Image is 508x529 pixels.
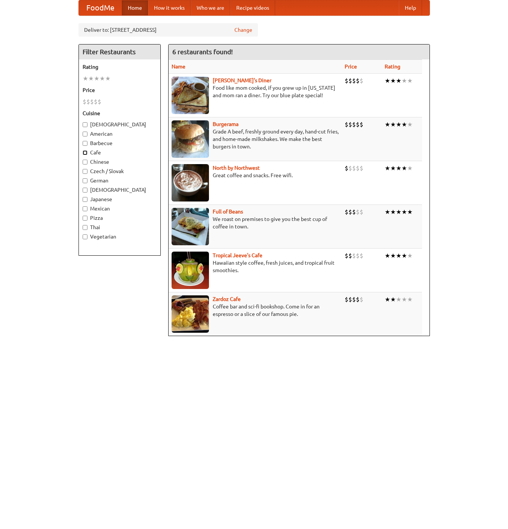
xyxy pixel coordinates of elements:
[122,0,148,15] a: Home
[345,252,348,260] li: $
[83,186,157,194] label: [DEMOGRAPHIC_DATA]
[83,63,157,71] h5: Rating
[79,0,122,15] a: FoodMe
[390,295,396,304] li: ★
[360,164,363,172] li: $
[83,214,157,222] label: Pizza
[396,164,401,172] li: ★
[360,77,363,85] li: $
[213,121,238,127] a: Burgerama
[345,120,348,129] li: $
[83,233,157,240] label: Vegetarian
[385,295,390,304] li: ★
[83,196,157,203] label: Japanese
[213,296,241,302] a: Zardoz Cafe
[83,122,87,127] input: [DEMOGRAPHIC_DATA]
[348,295,352,304] li: $
[83,197,87,202] input: Japanese
[401,77,407,85] li: ★
[172,303,339,318] p: Coffee bar and sci-fi bookshop. Come in for an espresso or a slice of our famous pie.
[172,172,339,179] p: Great coffee and snacks. Free wifi.
[172,295,209,333] img: zardoz.jpg
[213,165,260,171] a: North by Northwest
[356,77,360,85] li: $
[86,98,90,106] li: $
[83,178,87,183] input: German
[385,208,390,216] li: ★
[356,252,360,260] li: $
[401,164,407,172] li: ★
[348,77,352,85] li: $
[78,23,258,37] div: Deliver to: [STREET_ADDRESS]
[390,164,396,172] li: ★
[172,77,209,114] img: sallys.jpg
[83,160,87,164] input: Chinese
[407,208,413,216] li: ★
[407,164,413,172] li: ★
[213,252,262,258] a: Tropical Jeeve's Cafe
[356,295,360,304] li: $
[407,120,413,129] li: ★
[83,121,157,128] label: [DEMOGRAPHIC_DATA]
[356,120,360,129] li: $
[407,77,413,85] li: ★
[345,77,348,85] li: $
[83,205,157,212] label: Mexican
[83,206,87,211] input: Mexican
[234,26,252,34] a: Change
[90,98,94,106] li: $
[360,208,363,216] li: $
[83,110,157,117] h5: Cuisine
[390,120,396,129] li: ★
[83,141,87,146] input: Barbecue
[360,295,363,304] li: $
[172,259,339,274] p: Hawaiian style coffee, fresh juices, and tropical fruit smoothies.
[360,252,363,260] li: $
[356,164,360,172] li: $
[83,98,86,106] li: $
[396,77,401,85] li: ★
[83,234,87,239] input: Vegetarian
[98,98,101,106] li: $
[94,74,99,83] li: ★
[172,48,233,55] ng-pluralize: 6 restaurants found!
[399,0,422,15] a: Help
[352,208,356,216] li: $
[401,252,407,260] li: ★
[352,252,356,260] li: $
[172,120,209,158] img: burgerama.jpg
[172,128,339,150] p: Grade A beef, freshly ground every day, hand-cut fries, and home-made milkshakes. We make the bes...
[352,164,356,172] li: $
[83,150,87,155] input: Cafe
[390,77,396,85] li: ★
[385,64,400,70] a: Rating
[385,164,390,172] li: ★
[172,215,339,230] p: We roast on premises to give you the best cup of coffee in town.
[352,77,356,85] li: $
[348,252,352,260] li: $
[345,64,357,70] a: Price
[83,177,157,184] label: German
[83,132,87,136] input: American
[148,0,191,15] a: How it works
[213,77,271,83] a: [PERSON_NAME]'s Diner
[348,208,352,216] li: $
[385,120,390,129] li: ★
[348,120,352,129] li: $
[83,149,157,156] label: Cafe
[356,208,360,216] li: $
[352,295,356,304] li: $
[83,188,87,193] input: [DEMOGRAPHIC_DATA]
[83,225,87,230] input: Thai
[396,252,401,260] li: ★
[396,120,401,129] li: ★
[385,252,390,260] li: ★
[401,120,407,129] li: ★
[213,209,243,215] a: Full of Beans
